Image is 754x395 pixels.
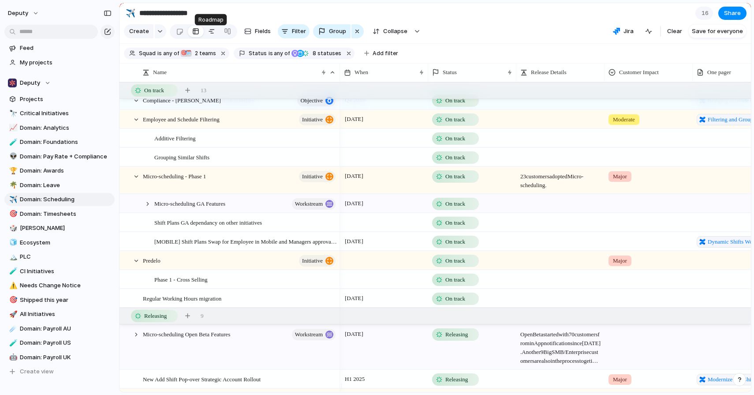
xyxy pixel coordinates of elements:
span: [DATE] [343,329,366,339]
span: Moderate [613,115,635,124]
span: [PERSON_NAME] [20,224,112,233]
span: On track [445,172,465,181]
span: Open Beta started with 70 customers from inApp notification since [DATE]. Another 9 Big SMB/Enter... [517,325,604,365]
a: Projects [4,93,115,106]
span: workstream [295,328,323,341]
button: 🔭 [8,109,17,118]
button: 🤖 [8,353,17,362]
div: 🎯 [9,209,15,219]
span: Projects [20,95,112,104]
span: Filter [292,27,306,36]
div: 🧪 [9,338,15,348]
span: 16 [702,9,711,18]
span: Micro-scheduling GA Features [154,198,225,208]
span: On track [445,256,465,265]
span: Regular Working Hours migration [143,293,221,303]
span: On track [445,294,465,303]
button: Create view [4,365,115,378]
div: 🧪 [9,266,15,276]
div: 🧊 [9,237,15,248]
span: [DATE] [343,236,366,247]
span: Status [249,49,267,57]
span: Releasing [445,330,468,339]
span: On track [445,237,465,246]
button: 🎲 [8,224,17,233]
button: isany of [267,49,292,58]
button: ✈️ [8,195,17,204]
span: Shift Plans GA dependancy on other initiatives [154,217,262,227]
span: Status [443,68,457,77]
span: Additive Filtering [154,133,196,143]
button: Jira [609,25,637,38]
span: Domain: Foundations [20,138,112,147]
span: Fields [255,27,271,36]
button: 🎯🗓️2 teams [180,49,218,58]
div: 🏔️PLC [4,250,115,263]
span: On track [144,86,164,95]
div: 🗓️ [185,50,192,57]
div: 👽 [9,151,15,162]
span: objective [300,94,323,107]
span: Phase 1 - Cross Selling [154,274,208,284]
span: H1 2025 [343,374,367,384]
div: 🔭Critical Initiatives [4,107,115,120]
span: PLC [20,252,112,261]
div: 🎯 [180,50,187,57]
button: workstream [292,329,336,340]
button: ☄️ [8,324,17,333]
button: workstream [292,198,336,210]
a: ⚠️Needs Change Notice [4,279,115,292]
span: Domain: Pay Rate + Compliance [20,152,112,161]
div: 🎯Shipped this year [4,293,115,307]
div: 🎲[PERSON_NAME] [4,222,115,235]
span: When [355,68,368,77]
button: initiative [299,255,336,267]
span: Predelo [143,255,161,265]
span: Domain: Payroll US [20,339,112,347]
button: 🎯 [8,210,17,218]
a: 🧪CI Initiatives [4,265,115,278]
span: Domain: Analytics [20,124,112,132]
span: On track [445,218,465,227]
span: On track [445,199,465,208]
button: Fields [241,24,274,38]
span: Critical Initiatives [20,109,112,118]
a: Feed [4,41,115,55]
span: CI Initiatives [20,267,112,276]
a: 🧪Domain: Foundations [4,135,115,149]
button: 👽 [8,152,17,161]
button: deputy [4,6,44,20]
a: 👽Domain: Pay Rate + Compliance [4,150,115,163]
span: any of [273,49,290,57]
span: Domain: Leave [20,181,112,190]
div: ⚠️ [9,281,15,291]
span: On track [445,153,465,162]
span: Domain: Timesheets [20,210,112,218]
span: Micro-scheduling - Phase 1 [143,171,206,181]
span: Domain: Scheduling [20,195,112,204]
span: One pager [707,68,731,77]
span: Share [724,9,741,18]
span: [DATE] [343,171,366,181]
span: [DATE] [343,293,366,304]
button: initiative [299,171,336,182]
button: Filter [278,24,310,38]
div: 📈 [9,123,15,133]
span: All Initiatives [20,310,112,319]
span: initiative [302,170,323,183]
a: 🤖Domain: Payroll UK [4,351,115,364]
span: On track [445,134,465,143]
span: 9 [201,312,204,320]
button: 🎯 [8,296,17,305]
div: Roadmap [195,14,227,26]
span: Grouping Similar Shifts [154,152,209,162]
div: 📈Domain: Analytics [4,121,115,135]
a: ✈️Domain: Scheduling [4,193,115,206]
span: any of [162,49,179,57]
div: 🧊Ecosystem [4,236,115,249]
button: 🏆 [8,166,17,175]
